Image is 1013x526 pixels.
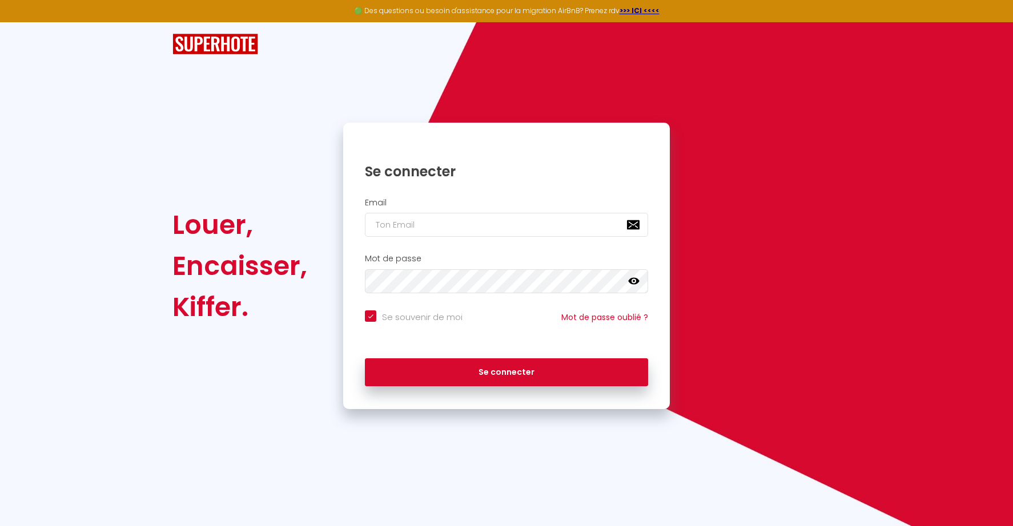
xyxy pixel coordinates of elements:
h1: Se connecter [365,163,648,180]
div: Kiffer. [172,286,307,327]
h2: Email [365,198,648,208]
div: Encaisser, [172,245,307,286]
div: Louer, [172,204,307,245]
h2: Mot de passe [365,254,648,264]
button: Se connecter [365,358,648,387]
img: SuperHote logo [172,34,258,55]
a: >>> ICI <<<< [620,6,660,15]
a: Mot de passe oublié ? [561,311,648,323]
input: Ton Email [365,213,648,237]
